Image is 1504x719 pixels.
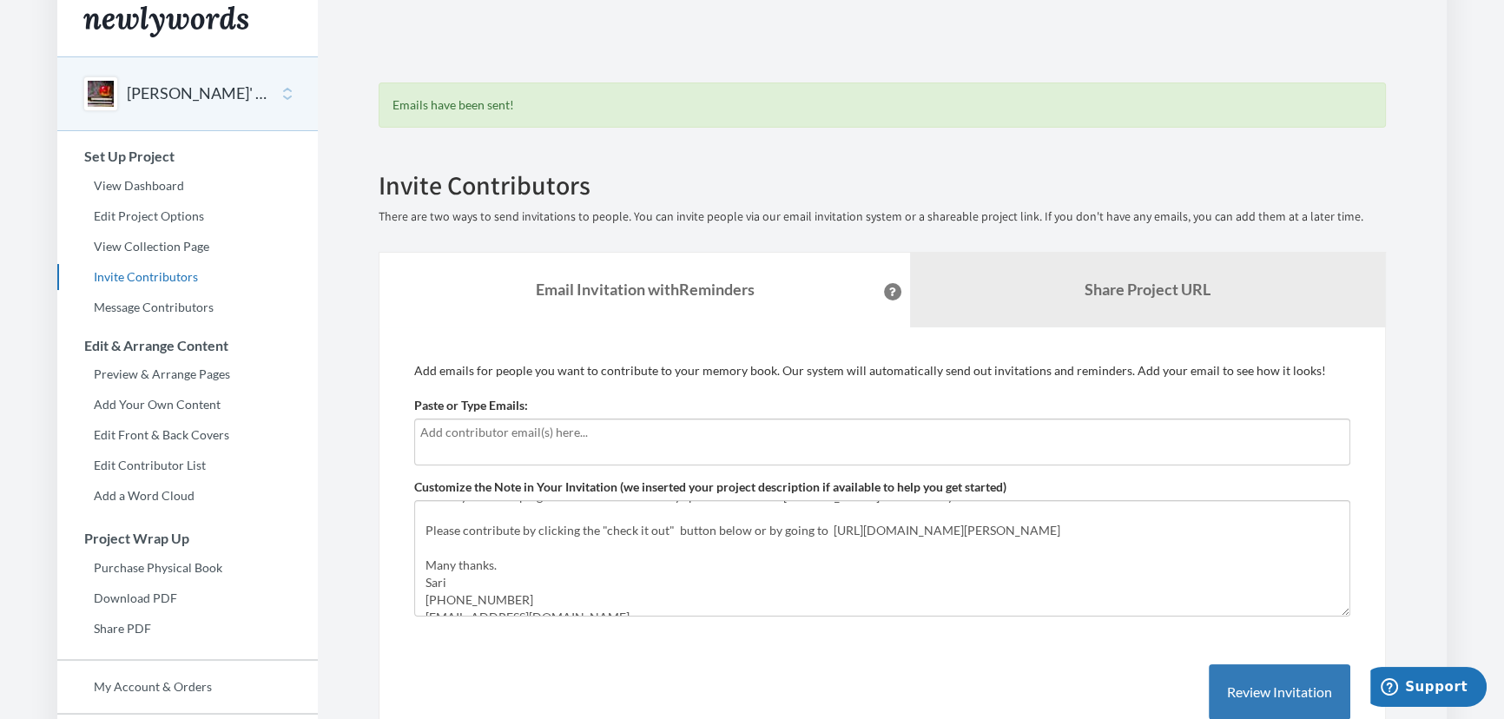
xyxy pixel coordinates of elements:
[414,478,1006,496] label: Customize the Note in Your Invitation (we inserted your project description if available to help ...
[536,280,755,299] strong: Email Invitation with Reminders
[127,82,267,105] button: [PERSON_NAME]' 90th Birthday Memory Book
[57,674,318,700] a: My Account & Orders
[1370,667,1487,710] iframe: Opens a widget where you can chat to one of our agents
[379,171,1386,200] h2: Invite Contributors
[57,173,318,199] a: View Dashboard
[379,208,1386,226] p: There are two ways to send invitations to people. You can invite people via our email invitation ...
[83,6,248,37] img: Newlywords logo
[57,203,318,229] a: Edit Project Options
[58,531,318,546] h3: Project Wrap Up
[414,362,1350,379] p: Add emails for people you want to contribute to your memory book. Our system will automatically s...
[414,500,1350,617] textarea: [PERSON_NAME]’ 90th birthday ! We invite you to help commemorate this special milestone by contri...
[58,148,318,164] h3: Set Up Project
[57,422,318,448] a: Edit Front & Back Covers
[57,294,318,320] a: Message Contributors
[57,616,318,642] a: Share PDF
[57,392,318,418] a: Add Your Own Content
[58,338,318,353] h3: Edit & Arrange Content
[1085,280,1210,299] b: Share Project URL
[379,82,1386,128] div: Emails have been sent!
[57,452,318,478] a: Edit Contributor List
[57,234,318,260] a: View Collection Page
[57,585,318,611] a: Download PDF
[57,483,318,509] a: Add a Word Cloud
[414,397,528,414] label: Paste or Type Emails:
[420,423,1344,442] input: Add contributor email(s) here...
[57,264,318,290] a: Invite Contributors
[57,361,318,387] a: Preview & Arrange Pages
[57,555,318,581] a: Purchase Physical Book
